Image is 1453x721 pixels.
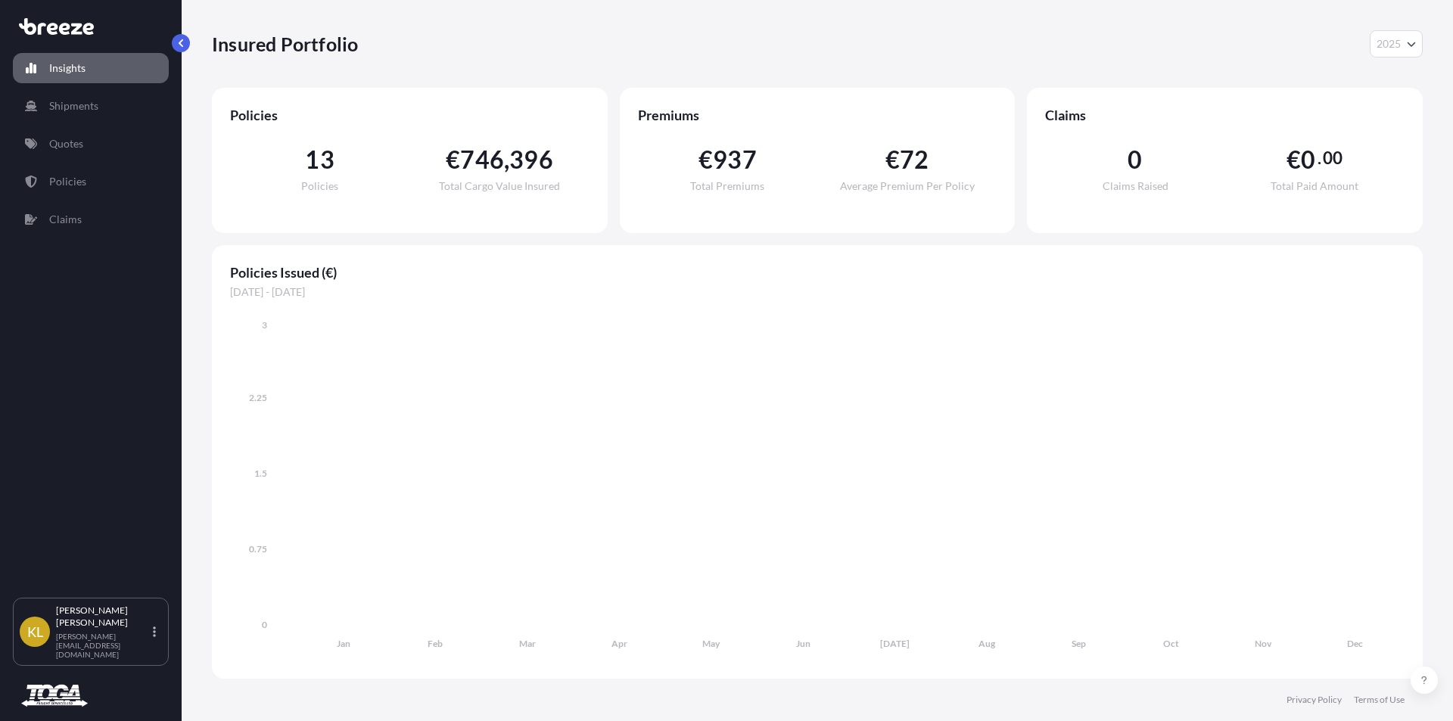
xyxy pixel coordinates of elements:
[1370,30,1423,57] button: Year Selector
[1287,694,1342,706] a: Privacy Policy
[262,319,267,331] tspan: 3
[1287,148,1301,172] span: €
[13,204,169,235] a: Claims
[979,638,996,649] tspan: Aug
[1072,638,1086,649] tspan: Sep
[305,148,334,172] span: 13
[519,638,536,649] tspan: Mar
[49,61,86,76] p: Insights
[13,166,169,197] a: Policies
[1347,638,1363,649] tspan: Dec
[49,174,86,189] p: Policies
[249,543,267,555] tspan: 0.75
[254,468,267,479] tspan: 1.5
[1377,36,1401,51] span: 2025
[509,148,553,172] span: 396
[796,638,811,649] tspan: Jun
[19,684,90,708] img: organization-logo
[13,129,169,159] a: Quotes
[49,212,82,227] p: Claims
[611,638,627,649] tspan: Apr
[27,624,43,639] span: KL
[249,392,267,403] tspan: 2.25
[49,98,98,113] p: Shipments
[702,638,720,649] tspan: May
[13,91,169,121] a: Shipments
[230,263,1405,281] span: Policies Issued (€)
[230,284,1405,300] span: [DATE] - [DATE]
[1354,694,1405,706] a: Terms of Use
[504,148,509,172] span: ,
[1271,181,1358,191] span: Total Paid Amount
[900,148,929,172] span: 72
[713,148,757,172] span: 937
[1255,638,1272,649] tspan: Nov
[1103,181,1168,191] span: Claims Raised
[49,136,83,151] p: Quotes
[56,604,150,629] p: [PERSON_NAME] [PERSON_NAME]
[1163,638,1179,649] tspan: Oct
[337,638,350,649] tspan: Jan
[439,181,560,191] span: Total Cargo Value Insured
[880,638,910,649] tspan: [DATE]
[56,632,150,659] p: [PERSON_NAME][EMAIL_ADDRESS][DOMAIN_NAME]
[230,106,590,124] span: Policies
[262,619,267,630] tspan: 0
[301,181,338,191] span: Policies
[13,53,169,83] a: Insights
[428,638,443,649] tspan: Feb
[1301,148,1315,172] span: 0
[698,148,713,172] span: €
[1128,148,1142,172] span: 0
[638,106,997,124] span: Premiums
[1323,152,1343,164] span: 00
[1318,152,1321,164] span: .
[212,32,358,56] p: Insured Portfolio
[460,148,504,172] span: 746
[446,148,460,172] span: €
[885,148,900,172] span: €
[1045,106,1405,124] span: Claims
[840,181,975,191] span: Average Premium Per Policy
[690,181,764,191] span: Total Premiums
